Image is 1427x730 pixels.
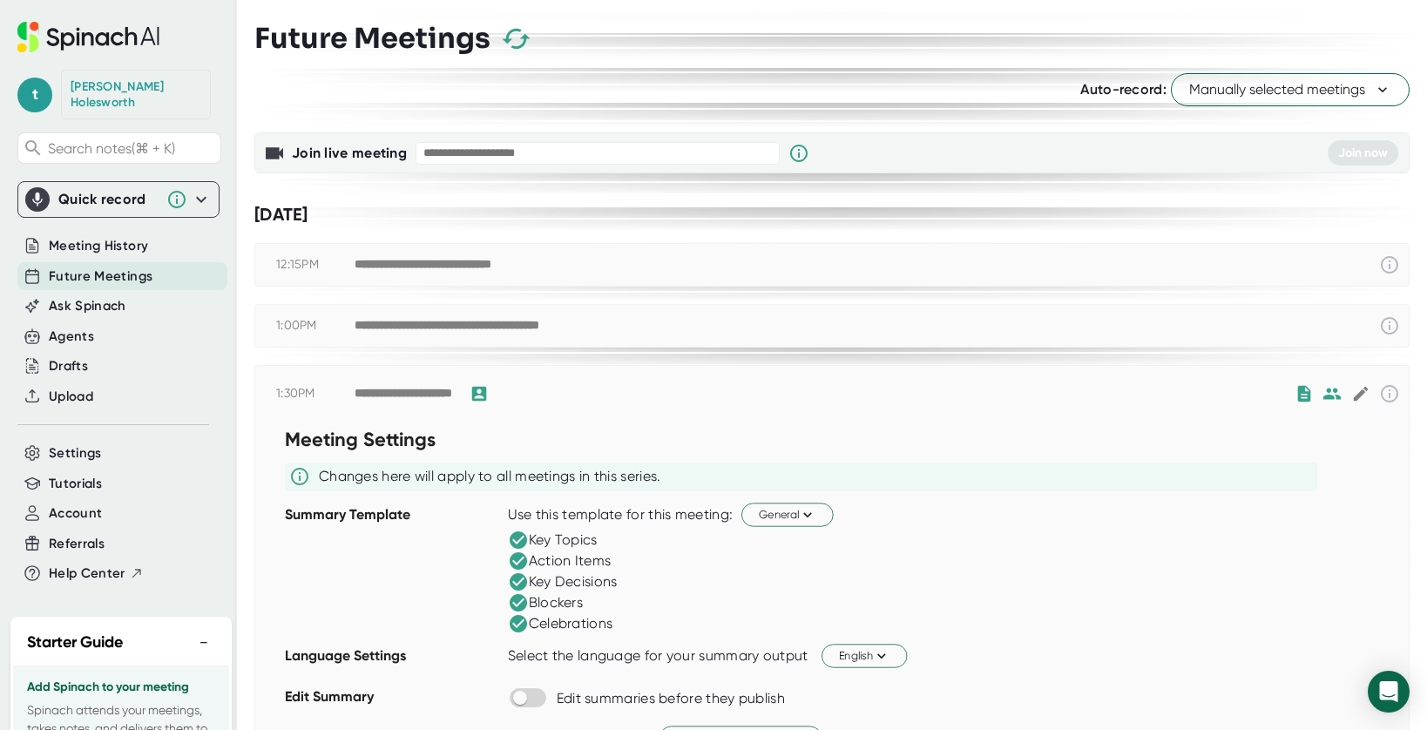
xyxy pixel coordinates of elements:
[839,647,889,664] span: English
[49,387,93,407] button: Upload
[557,690,785,707] div: Edit summaries before they publish
[1379,383,1400,404] svg: This event has already passed
[17,78,52,112] span: t
[1189,79,1391,100] span: Manually selected meetings
[193,630,215,655] button: −
[27,680,215,694] h3: Add Spinach to your meeting
[49,356,88,376] button: Drafts
[508,506,734,524] div: Use this template for this meeting:
[1080,81,1167,98] span: Auto-record:
[49,267,152,287] button: Future Meetings
[49,504,102,524] button: Account
[508,571,618,592] div: Key Decisions
[285,682,499,723] div: Edit Summary
[508,592,583,613] div: Blockers
[49,534,105,554] button: Referrals
[276,318,355,334] div: 1:00PM
[71,79,201,110] div: Tony Holesworth
[49,296,126,316] button: Ask Spinach
[25,182,212,217] div: Quick record
[254,204,1410,226] div: [DATE]
[1328,140,1398,166] button: Join now
[27,631,123,654] h2: Starter Guide
[292,145,407,161] b: Join live meeting
[49,327,94,347] button: Agents
[508,551,612,571] div: Action Items
[276,257,355,273] div: 12:15PM
[1379,315,1400,336] svg: This event has already passed
[49,443,102,463] button: Settings
[1171,73,1410,106] button: Manually selected meetings
[49,474,102,494] button: Tutorials
[58,191,158,208] div: Quick record
[254,22,490,55] h3: Future Meetings
[508,647,808,665] div: Select the language for your summary output
[319,468,661,485] div: Changes here will apply to all meetings in this series.
[741,503,834,526] button: General
[1338,145,1388,160] span: Join now
[822,644,907,667] button: English
[1379,254,1400,275] svg: This event has already passed
[276,386,355,402] div: 1:30PM
[759,506,816,523] span: General
[49,564,125,584] span: Help Center
[49,564,144,584] button: Help Center
[48,140,216,157] span: Search notes (⌘ + K)
[285,500,499,641] div: Summary Template
[49,236,148,256] button: Meeting History
[285,422,499,463] div: Meeting Settings
[1368,671,1410,713] div: Open Intercom Messenger
[508,530,598,551] div: Key Topics
[285,641,499,682] div: Language Settings
[508,613,613,634] div: Celebrations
